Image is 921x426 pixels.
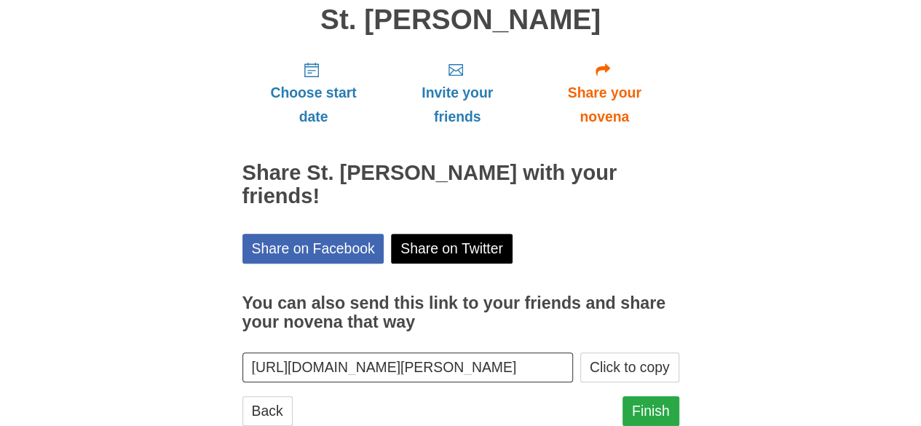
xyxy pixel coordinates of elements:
[530,50,679,136] a: Share your novena
[391,234,513,264] a: Share on Twitter
[242,4,679,36] h1: St. [PERSON_NAME]
[622,396,679,426] a: Finish
[399,81,515,129] span: Invite your friends
[257,81,371,129] span: Choose start date
[242,234,384,264] a: Share on Facebook
[384,50,529,136] a: Invite your friends
[242,396,293,426] a: Back
[545,81,665,129] span: Share your novena
[242,294,679,331] h3: You can also send this link to your friends and share your novena that way
[580,352,679,382] button: Click to copy
[242,162,679,208] h2: Share St. [PERSON_NAME] with your friends!
[242,50,385,136] a: Choose start date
